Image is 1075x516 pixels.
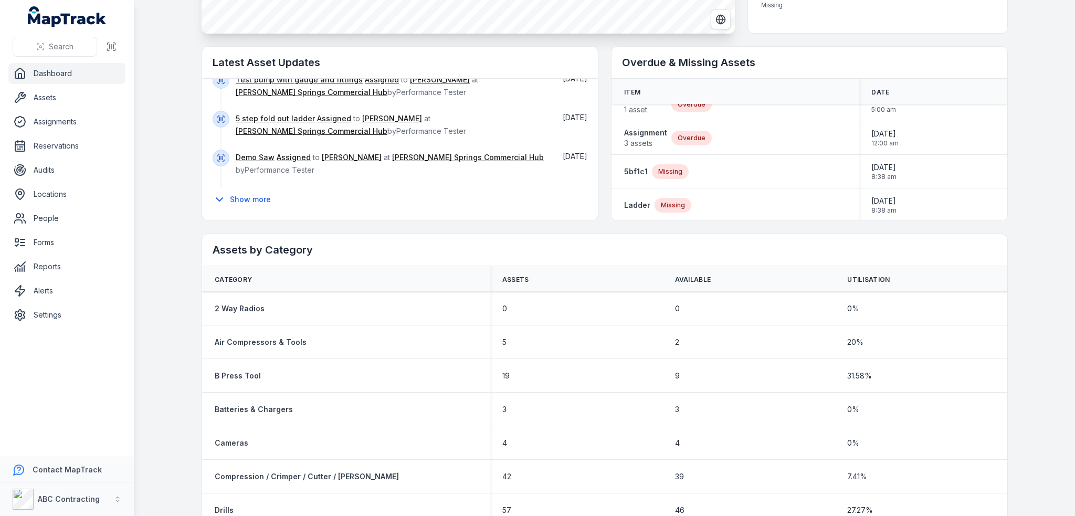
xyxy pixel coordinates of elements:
[502,471,511,482] span: 42
[563,113,587,122] span: [DATE]
[8,135,125,156] a: Reservations
[624,166,648,177] a: 5bf1c1
[871,88,889,97] span: Date
[392,152,544,163] a: [PERSON_NAME] Springs Commercial Hub
[215,505,234,515] a: Drills
[236,75,363,85] a: Test pump with gauge and fittings
[502,404,507,415] span: 3
[28,6,107,27] a: MapTrack
[622,55,997,70] h2: Overdue & Missing Assets
[871,129,899,139] span: [DATE]
[563,74,587,83] time: 21/07/2025, 10:28:50 am
[502,371,510,381] span: 19
[624,200,650,210] a: Ladder
[236,152,275,163] a: Demo Saw
[675,404,679,415] span: 3
[624,104,667,115] span: 1 asset
[236,75,478,97] span: to at by Performance Tester
[563,152,587,161] time: 21/07/2025, 10:28:50 am
[711,9,731,29] button: Switch to Satellite View
[215,438,248,448] a: Cameras
[847,303,859,314] span: 0 %
[215,471,399,482] a: Compression / Crimper / Cutter / [PERSON_NAME]
[563,74,587,83] span: [DATE]
[871,196,897,215] time: 22/07/2025, 8:38:59 am
[871,129,899,148] time: 15/08/2025, 12:00:00 am
[33,465,102,474] strong: Contact MapTrack
[671,97,712,112] div: Overdue
[675,438,680,448] span: 4
[871,196,897,206] span: [DATE]
[236,114,466,135] span: to at by Performance Tester
[563,113,587,122] time: 21/07/2025, 10:28:50 am
[847,337,863,347] span: 20 %
[213,243,997,257] h2: Assets by Category
[655,198,691,213] div: Missing
[213,188,278,210] button: Show more
[675,303,680,314] span: 0
[8,232,125,253] a: Forms
[215,404,293,415] strong: Batteries & Chargers
[8,256,125,277] a: Reports
[871,162,897,181] time: 22/07/2025, 8:38:59 am
[13,37,97,57] button: Search
[317,113,351,124] a: Assigned
[215,337,307,347] a: Air Compressors & Tools
[671,131,712,145] div: Overdue
[652,164,689,179] div: Missing
[624,94,667,115] a: Assignment1 asset
[8,184,125,205] a: Locations
[871,95,896,114] time: 30/06/2025, 5:00:00 am
[624,128,667,138] strong: Assignment
[8,304,125,325] a: Settings
[502,276,529,284] span: Assets
[871,206,897,215] span: 8:38 am
[502,438,507,448] span: 4
[847,276,890,284] span: Utilisation
[38,494,100,503] strong: ABC Contracting
[675,371,680,381] span: 9
[871,139,899,148] span: 12:00 am
[675,337,679,347] span: 2
[236,87,387,98] a: [PERSON_NAME] Springs Commercial Hub
[847,404,859,415] span: 0 %
[277,152,311,163] a: Assigned
[8,208,125,229] a: People
[847,371,872,381] span: 31.58 %
[847,471,867,482] span: 7.41 %
[675,276,711,284] span: Available
[761,2,783,9] span: Missing
[871,162,897,173] span: [DATE]
[502,337,507,347] span: 5
[215,303,265,314] strong: 2 Way Radios
[871,106,896,114] span: 5:00 am
[675,471,684,482] span: 39
[8,160,125,181] a: Audits
[49,41,73,52] span: Search
[362,113,422,124] a: [PERSON_NAME]
[236,126,387,136] a: [PERSON_NAME] Springs Commercial Hub
[213,55,587,70] h2: Latest Asset Updates
[847,505,873,515] span: 27.27 %
[624,138,667,149] span: 3 assets
[322,152,382,163] a: [PERSON_NAME]
[215,371,261,381] a: B Press Tool
[8,63,125,84] a: Dashboard
[365,75,399,85] a: Assigned
[410,75,470,85] a: [PERSON_NAME]
[624,128,667,149] a: Assignment3 assets
[8,87,125,108] a: Assets
[215,276,252,284] span: Category
[624,88,640,97] span: Item
[236,153,544,174] span: to at by Performance Tester
[236,113,315,124] a: 5 step fold out ladder
[502,505,511,515] span: 57
[871,173,897,181] span: 8:38 am
[675,505,684,515] span: 46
